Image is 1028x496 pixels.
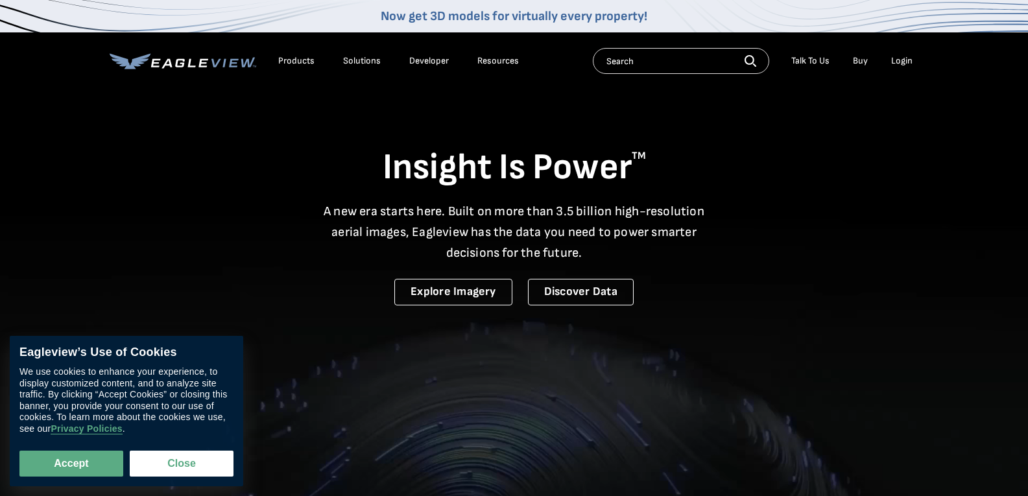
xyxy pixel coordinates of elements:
[19,366,233,434] div: We use cookies to enhance your experience, to display customized content, and to analyze site tra...
[409,55,449,67] a: Developer
[528,279,634,305] a: Discover Data
[381,8,647,24] a: Now get 3D models for virtually every property!
[477,55,519,67] div: Resources
[278,55,315,67] div: Products
[130,451,233,477] button: Close
[394,279,512,305] a: Explore Imagery
[891,55,913,67] div: Login
[19,451,123,477] button: Accept
[791,55,830,67] div: Talk To Us
[632,150,646,162] sup: TM
[51,423,122,434] a: Privacy Policies
[343,55,381,67] div: Solutions
[316,201,713,263] p: A new era starts here. Built on more than 3.5 billion high-resolution aerial images, Eagleview ha...
[593,48,769,74] input: Search
[853,55,868,67] a: Buy
[110,145,919,191] h1: Insight Is Power
[19,346,233,360] div: Eagleview’s Use of Cookies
